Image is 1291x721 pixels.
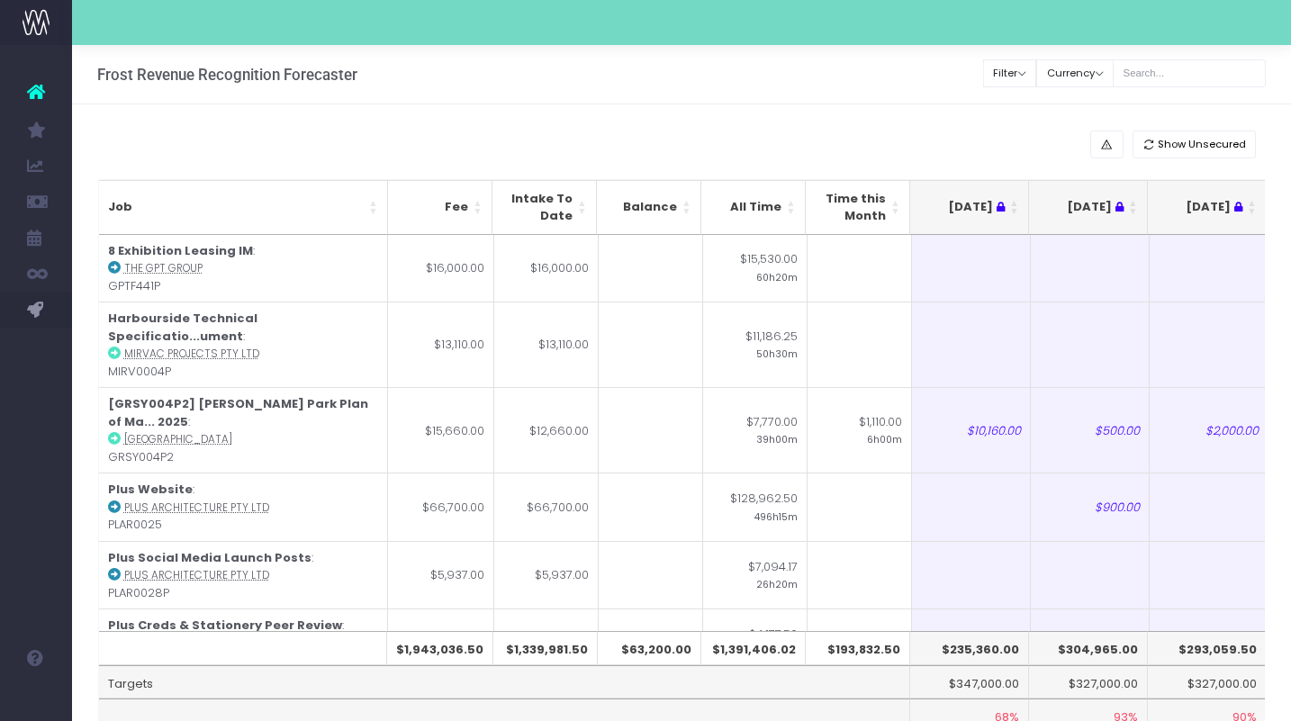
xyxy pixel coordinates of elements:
input: Search... [1113,59,1266,87]
td: $4,177.50 [703,608,808,677]
th: $1,391,406.02 [701,631,806,665]
th: $193,832.50 [806,631,910,665]
abbr: Greater Sydney Parklands [124,432,232,446]
td: $327,000.00 [1029,665,1148,699]
td: : PLAR0025 [99,473,388,541]
td: : MIRV0004P [99,302,388,387]
th: $63,200.00 [598,631,702,665]
td: $15,530.00 [703,235,808,302]
td: $7,770.00 [703,387,808,473]
strong: [GRSY004P2] [PERSON_NAME] Park Plan of Ma... 2025 [108,395,368,430]
strong: Plus Social Media Launch Posts [108,549,311,566]
th: Jun 25 : activate to sort column ascending [910,180,1029,235]
span: Show Unsecured [1158,137,1246,152]
th: $235,360.00 [910,631,1029,665]
th: $304,965.00 [1029,631,1148,665]
strong: Plus Website [108,481,193,498]
button: Show Unsecured [1133,131,1257,158]
small: 26h20m [756,575,798,591]
td: $1,110.00 [808,387,912,473]
th: All Time: activate to sort column ascending [701,180,806,235]
td: $16,000.00 [388,235,494,302]
td: $5,937.00 [1150,608,1268,677]
abbr: The GPT Group [124,261,203,275]
td: $12,660.00 [494,387,599,473]
small: 50h30m [756,345,798,361]
td: $16,000.00 [494,235,599,302]
img: images/default_profile_image.png [23,685,50,712]
th: Time this Month: activate to sort column ascending [806,180,910,235]
td: $500.00 [1031,387,1150,473]
td: $15,660.00 [388,387,494,473]
th: Balance: activate to sort column ascending [597,180,701,235]
th: Aug 25 : activate to sort column ascending [1148,180,1267,235]
button: Currency [1036,59,1114,87]
small: 496h15m [754,508,798,524]
td: $327,000.00 [1148,665,1267,699]
strong: Plus Creds & Stationery Peer Review [108,617,342,634]
td: : GRSY004P2 [99,387,388,473]
h3: Frost Revenue Recognition Forecaster [97,66,357,84]
td: $66,700.00 [494,473,599,541]
td: : GPTF441P [99,235,388,302]
th: Jul 25 : activate to sort column ascending [1029,180,1148,235]
td: $900.00 [1031,473,1150,541]
abbr: Plus Architecture Pty Ltd [124,568,269,582]
td: $128,962.50 [703,473,808,541]
td: $5,937.00 [494,541,599,609]
small: 6h00m [867,430,902,446]
button: Filter [983,59,1037,87]
td: $7,094.17 [703,541,808,609]
td: Targets [99,665,911,699]
th: Fee: activate to sort column ascending [388,180,492,235]
small: 60h20m [756,268,798,284]
td: $347,000.00 [910,665,1029,699]
td: $11,186.25 [703,302,808,387]
strong: Harbourside Technical Specificatio...ument [108,310,257,345]
td: $5,937.00 [494,608,599,677]
td: : PLAR0029P [99,608,388,677]
th: $293,059.50 [1148,631,1267,665]
small: 39h00m [756,430,798,446]
td: $2,000.00 [1150,387,1268,473]
td: $13,110.00 [494,302,599,387]
th: $1,339,981.50 [493,631,598,665]
td: $5,937.00 [388,541,494,609]
th: $1,943,036.50 [387,631,493,665]
td: $66,700.00 [388,473,494,541]
td: : PLAR0028P [99,541,388,609]
abbr: Plus Architecture Pty Ltd [124,500,269,515]
td: $13,110.00 [388,302,494,387]
abbr: Mirvac Projects Pty Ltd [124,347,259,361]
td: $5,937.00 [388,608,494,677]
td: $10,160.00 [912,387,1031,473]
th: Job: activate to sort column ascending [99,180,388,235]
strong: 8 Exhibition Leasing IM [108,242,253,259]
th: Intake To Date: activate to sort column ascending [492,180,597,235]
